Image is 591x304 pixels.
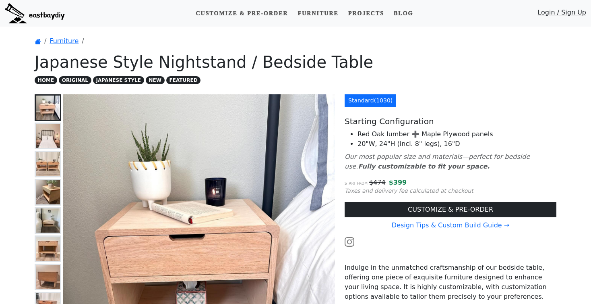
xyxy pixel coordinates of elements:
[5,3,65,23] img: eastbaydiy
[357,139,556,149] li: 20"W, 24"H (incl. 8" legs), 16"D
[389,179,407,186] span: $ 399
[345,153,530,170] i: Our most popular size and materials—perfect for bedside use.
[35,76,57,84] span: HOME
[345,6,387,21] a: Projects
[345,237,354,245] a: Watch the build video or pictures on Instagram
[35,36,556,46] nav: breadcrumb
[59,76,91,84] span: ORIGINAL
[36,152,60,176] img: Japanese Style Nightstand Red Oak Sets
[36,124,60,148] img: Japanese Style Nightstand Pair /w Bed Staging
[36,208,60,233] img: Japanese Style Nightstand - Floating Configuration
[357,129,556,139] li: Red Oak lumber ➕ Maple Plywood panels
[166,76,201,84] span: FEATURED
[345,202,556,217] a: CUSTOMIZE & PRE-ORDER
[294,6,341,21] a: Furniture
[345,263,556,302] p: Indulge in the unmatched craftsmanship of our bedside table, offering one piece of exquisite furn...
[345,187,473,194] small: Taxes and delivery fee calculated at checkout
[146,76,165,84] span: NEW
[537,8,586,21] a: Login / Sign Up
[36,265,60,289] img: Japanese Style Nightstand w/ 2 Drawers and Blank Faces
[192,6,291,21] a: Customize & Pre-order
[392,221,509,229] a: Design Tips & Custom Build Guide →
[391,6,416,21] a: Blog
[345,181,368,185] small: Start from
[345,94,396,107] a: Standard(1030)
[36,96,60,120] img: Japanese Style Nightstand - Overall
[358,162,490,170] b: Fully customizable to fit your space.
[345,117,556,126] h5: Starting Configuration
[35,52,556,72] h1: Japanese Style Nightstand / Bedside Table
[369,179,386,186] s: $ 474
[93,76,144,84] span: JAPANESE STYLE
[36,237,60,261] img: Japanese Style Nighstands - Square Legs
[36,180,60,204] img: Japanese Style Nightstand - Back Panel
[50,37,79,45] a: Furniture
